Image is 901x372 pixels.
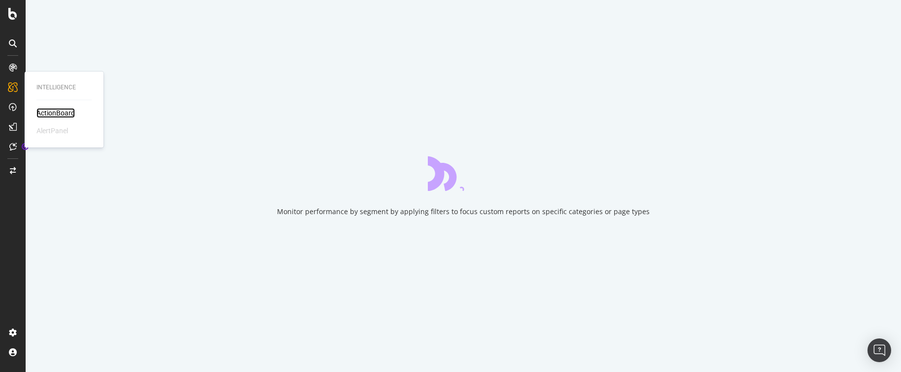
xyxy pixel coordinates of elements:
div: Tooltip anchor [21,142,30,151]
div: AlertPanel [36,126,68,136]
a: ActionBoard [36,108,75,118]
div: Intelligence [36,83,92,92]
div: animation [428,155,499,191]
div: Monitor performance by segment by applying filters to focus custom reports on specific categories... [277,207,650,217]
div: Open Intercom Messenger [867,338,891,362]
